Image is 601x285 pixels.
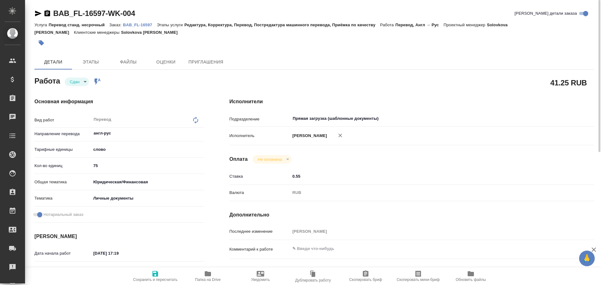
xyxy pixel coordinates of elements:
p: Редактура, Корректура, Перевод, Постредактура машинного перевода, Приёмка по качеству [184,23,380,27]
span: Сохранить и пересчитать [133,277,177,282]
button: Дублировать работу [287,267,339,285]
div: Юридическая/Финансовая [91,177,204,187]
h2: Работа [34,75,60,86]
p: Solovkova [PERSON_NAME] [121,30,182,35]
p: Исполнитель [229,133,290,139]
button: Open [560,118,562,119]
p: Валюта [229,190,290,196]
button: Скопировать бриф [339,267,392,285]
button: Сохранить и пересчитать [129,267,182,285]
span: Уведомить [251,277,270,282]
button: Добавить тэг [34,36,48,50]
button: Сдан [68,79,81,84]
button: Удалить исполнителя [333,129,347,142]
p: Последнее изменение [229,228,290,235]
a: BAB_FL-16597 [123,22,157,27]
h4: [PERSON_NAME] [34,233,204,240]
button: Скопировать ссылку [44,10,51,17]
input: Пустое поле [290,227,564,236]
div: RUB [290,187,564,198]
span: Файлы [113,58,143,66]
button: Уведомить [234,267,287,285]
p: [PERSON_NAME] [290,133,327,139]
p: BAB_FL-16597 [123,23,157,27]
button: 🙏 [579,251,595,266]
p: Ставка [229,173,290,180]
a: BAB_FL-16597-WK-004 [53,9,135,18]
p: Общая тематика [34,179,91,185]
p: Клиентские менеджеры [74,30,121,35]
input: ✎ Введи что-нибудь [91,249,146,258]
div: слово [91,144,204,155]
button: Скопировать ссылку для ЯМессенджера [34,10,42,17]
button: Обновить файлы [444,267,497,285]
p: Кол-во единиц [34,163,91,169]
h2: 41.25 RUB [550,77,587,88]
p: Solovkova [PERSON_NAME] [34,23,508,35]
h4: Дополнительно [229,211,594,219]
span: Папка на Drive [195,277,221,282]
div: Сдан [65,78,89,86]
div: Сдан [253,155,291,164]
span: 🙏 [582,252,592,265]
span: Обновить файлы [456,277,486,282]
p: Вид работ [34,117,91,123]
input: Пустое поле [91,267,146,276]
span: Скопировать бриф [349,277,382,282]
button: Open [201,133,202,134]
h4: Оплата [229,155,248,163]
button: Не оплачена [256,157,284,162]
p: Тарифные единицы [34,146,91,153]
button: Папка на Drive [182,267,234,285]
input: ✎ Введи что-нибудь [91,161,204,170]
span: Нотариальный заказ [44,211,83,218]
div: Личные документы [91,193,204,204]
p: Тематика [34,195,91,201]
p: Направление перевода [34,131,91,137]
p: Работа [380,23,395,27]
span: Скопировать мини-бриф [397,277,439,282]
h4: Исполнители [229,98,594,105]
span: Оценки [151,58,181,66]
span: Дублировать работу [295,278,331,282]
span: Детали [38,58,68,66]
span: Этапы [76,58,106,66]
p: Услуга [34,23,49,27]
button: Скопировать мини-бриф [392,267,444,285]
h4: Основная информация [34,98,204,105]
p: Проектный менеджер [444,23,487,27]
p: Комментарий к работе [229,246,290,252]
input: ✎ Введи что-нибудь [290,172,564,181]
span: Приглашения [188,58,223,66]
p: Перевод, Англ → Рус [395,23,444,27]
p: Заказ: [109,23,123,27]
p: Дата начала работ [34,250,91,257]
p: Подразделение [229,116,290,122]
p: Этапы услуги [157,23,184,27]
p: Перевод станд. несрочный [49,23,109,27]
span: [PERSON_NAME] детали заказа [515,10,577,17]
